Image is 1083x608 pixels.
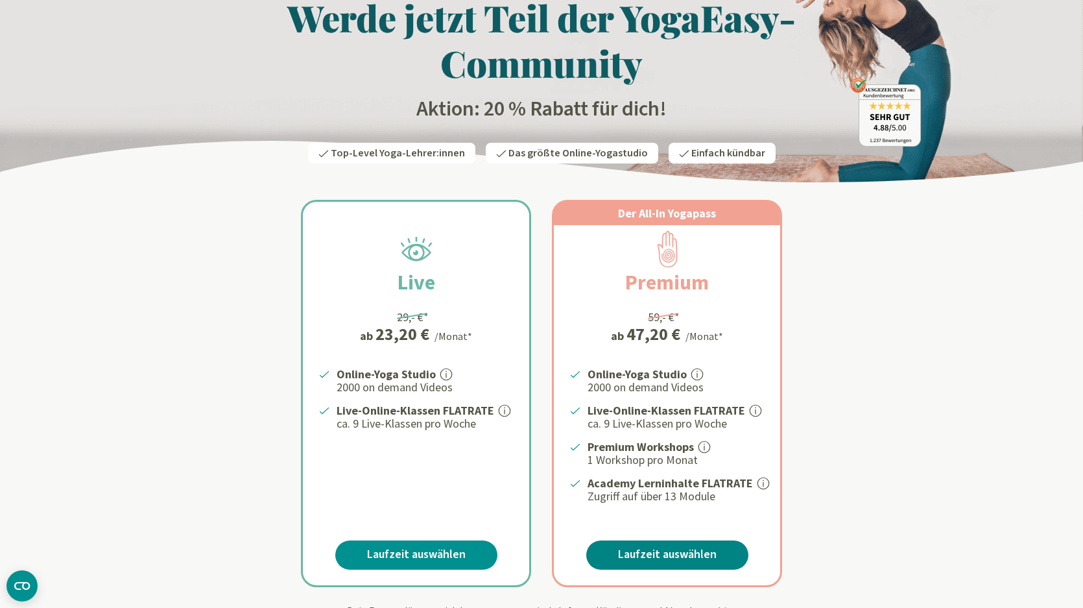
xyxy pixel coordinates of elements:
h2: Premium [594,267,740,298]
span: Der All-In Yogapass [618,206,716,221]
h2: Live [366,267,466,298]
strong: Online-Yoga Studio [337,367,436,382]
p: ca. 9 Live-Klassen pro Woche [337,416,514,432]
div: /Monat* [434,328,472,344]
p: 2000 on demand Videos [588,380,765,395]
img: ausgezeichnet_badge.png [850,77,921,147]
h2: Aktion: 20 % Rabatt für dich! [162,96,921,122]
button: CMP-Widget öffnen [6,570,38,602]
a: Laufzeit auswählen [335,541,497,570]
p: ca. 9 Live-Klassen pro Woche [588,416,765,432]
a: Laufzeit auswählen [586,541,748,570]
strong: Live-Online-Klassen FLATRATE [337,403,494,418]
div: 23,20 € [375,326,429,343]
span: Das größte Online-Yogastudio [508,146,648,160]
div: 47,20 € [626,326,680,343]
span: ab [360,327,375,345]
p: Zugriff auf über 13 Module [588,489,765,504]
p: 2000 on demand Videos [337,380,514,395]
span: Einfach kündbar [691,146,765,160]
strong: Online-Yoga Studio [588,367,687,382]
span: Top-Level Yoga-Lehrer:innen [331,146,465,160]
strong: Live-Online-Klassen FLATRATE [588,403,745,418]
span: ab [611,327,626,345]
div: /Monat* [685,328,723,344]
div: 59,- €* [648,308,680,326]
div: 29,- €* [397,308,429,326]
strong: Academy Lerninhalte FLATRATE [588,476,753,491]
p: 1 Workshop pro Monat [588,452,765,468]
strong: Premium Workshops [588,439,694,454]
